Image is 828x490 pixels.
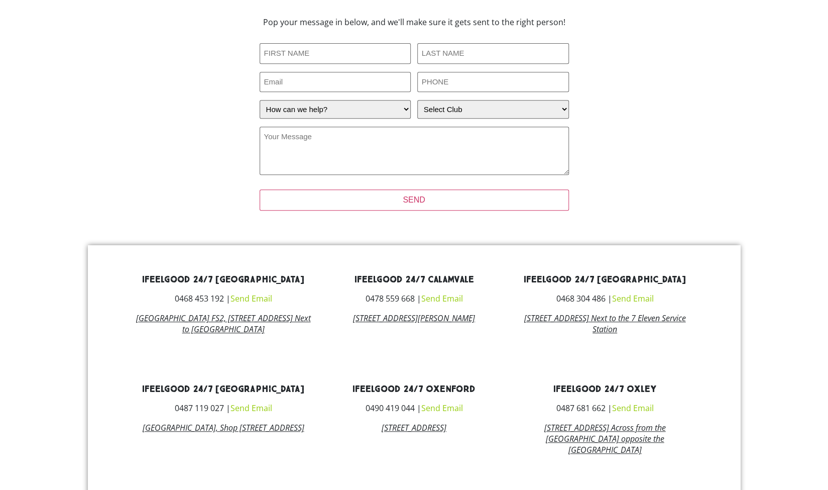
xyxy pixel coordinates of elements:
[136,313,310,335] a: [GEOGRAPHIC_DATA] FS2, [STREET_ADDRESS] Next to [GEOGRAPHIC_DATA]
[142,422,304,433] a: [GEOGRAPHIC_DATA], Shop [STREET_ADDRESS]
[553,383,656,395] a: ifeelgood 24/7 Oxley
[421,293,462,304] a: Send Email
[260,43,411,64] input: FIRST NAME
[517,404,692,412] h3: 0487 681 662 |
[382,422,446,433] a: [STREET_ADDRESS]
[353,313,475,324] a: [STREET_ADDRESS][PERSON_NAME]
[326,404,502,412] h3: 0490 419 044 |
[260,72,411,92] input: Email
[612,293,653,304] a: Send Email
[517,295,692,303] h3: 0468 304 486 |
[417,43,569,64] input: LAST NAME
[354,274,474,285] a: ifeelgood 24/7 Calamvale
[612,403,653,414] a: Send Email
[142,383,304,395] a: ifeelgood 24/7 [GEOGRAPHIC_DATA]
[421,403,462,414] a: Send Email
[352,383,476,395] a: ifeelgood 24/7 Oxenford
[417,72,569,92] input: PHONE
[524,274,686,285] a: ifeelgood 24/7 [GEOGRAPHIC_DATA]
[544,422,665,455] a: [STREET_ADDRESS] Across from the [GEOGRAPHIC_DATA] opposite the [GEOGRAPHIC_DATA]
[260,189,569,211] input: SEND
[524,313,685,335] a: [STREET_ADDRESS] Next to the 7 Eleven Service Station
[230,403,272,414] a: Send Email
[193,18,635,26] h3: Pop your message in below, and we'll make sure it gets sent to the right person!
[230,293,272,304] a: Send Email
[136,295,311,303] h3: 0468 453 192 |
[136,404,311,412] h3: 0487 119 027 |
[142,274,304,285] a: ifeelgood 24/7 [GEOGRAPHIC_DATA]
[326,295,502,303] h3: 0478 559 668 |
